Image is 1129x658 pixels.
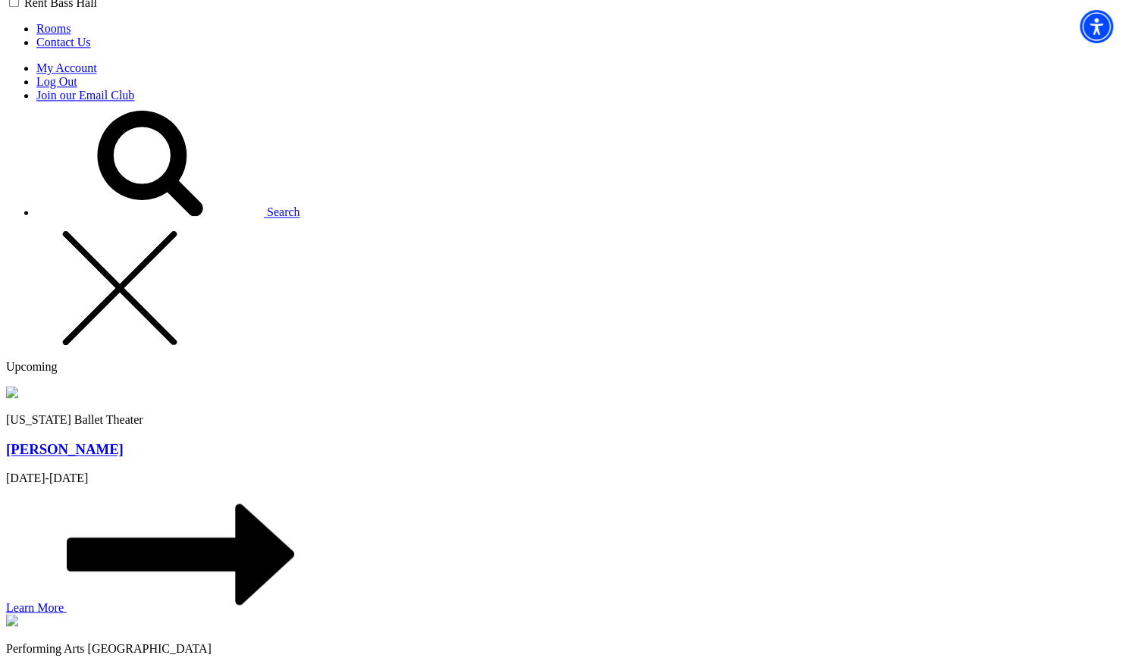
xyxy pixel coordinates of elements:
[6,614,18,626] img: lll-meganav-279x150.jpg
[1080,10,1113,43] div: Accessibility Menu
[6,413,1123,427] p: [US_STATE] Ballet Theater
[6,600,294,613] a: Learn More
[6,600,64,613] span: Learn More
[36,22,71,35] a: Rooms
[6,360,1123,374] p: Upcoming
[36,61,97,74] a: My Account
[6,472,1123,485] p: [DATE]-[DATE]
[36,89,134,102] a: Join our Email Club
[267,205,300,218] span: Search
[6,441,124,457] a: [PERSON_NAME]
[36,75,77,88] a: Log Out
[6,386,18,398] img: tbt_grey_mega-nav-individual-block_279x150.jpg
[36,36,91,49] a: Contact Us
[6,641,1123,655] p: Performing Arts [GEOGRAPHIC_DATA]
[36,205,300,218] a: Search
